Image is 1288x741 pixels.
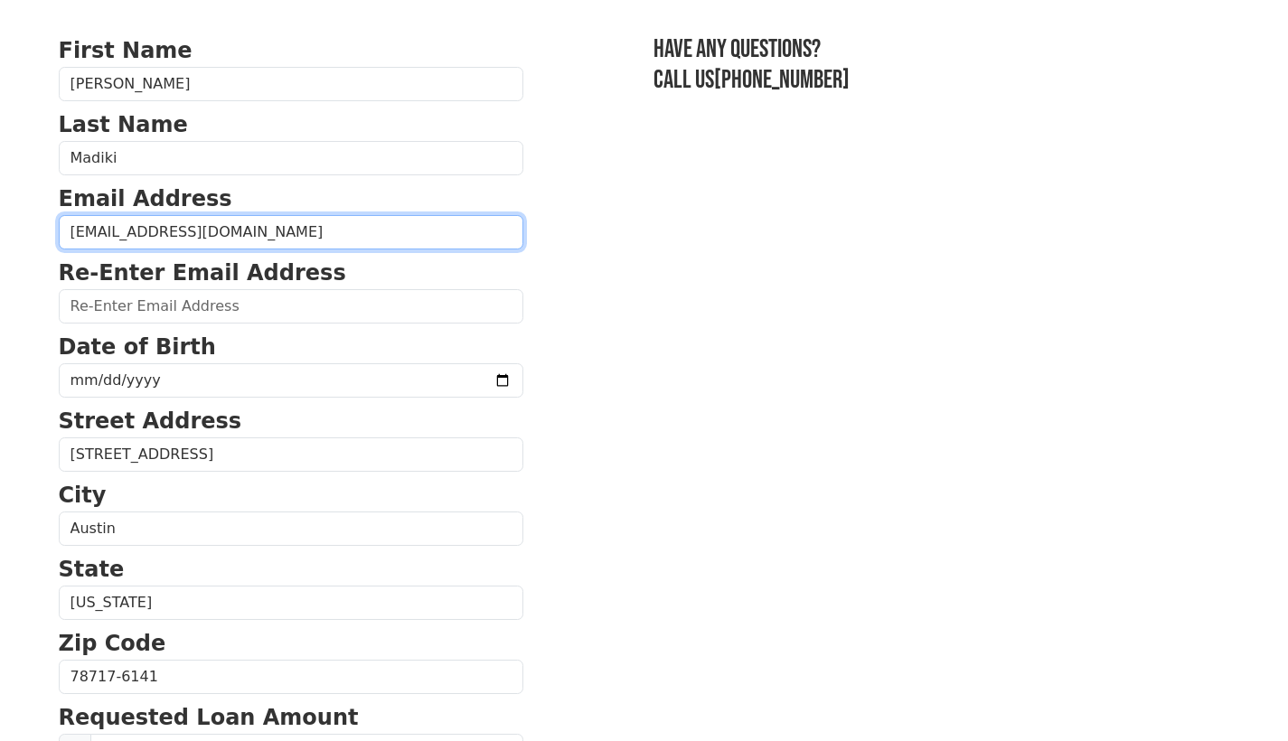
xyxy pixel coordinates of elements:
input: Email Address [59,215,523,249]
strong: City [59,483,107,508]
input: Re-Enter Email Address [59,289,523,324]
input: First Name [59,67,523,101]
input: City [59,511,523,546]
strong: Zip Code [59,631,166,656]
input: Street Address [59,437,523,472]
strong: Requested Loan Amount [59,705,359,730]
strong: Street Address [59,408,242,434]
strong: First Name [59,38,193,63]
h3: Call us [653,65,1230,96]
strong: Re-Enter Email Address [59,260,346,286]
strong: State [59,557,125,582]
input: Zip Code [59,660,523,694]
input: Last Name [59,141,523,175]
strong: Last Name [59,112,188,137]
strong: Email Address [59,186,232,211]
h3: Have any questions? [653,34,1230,65]
a: [PHONE_NUMBER] [714,65,850,95]
strong: Date of Birth [59,334,216,360]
